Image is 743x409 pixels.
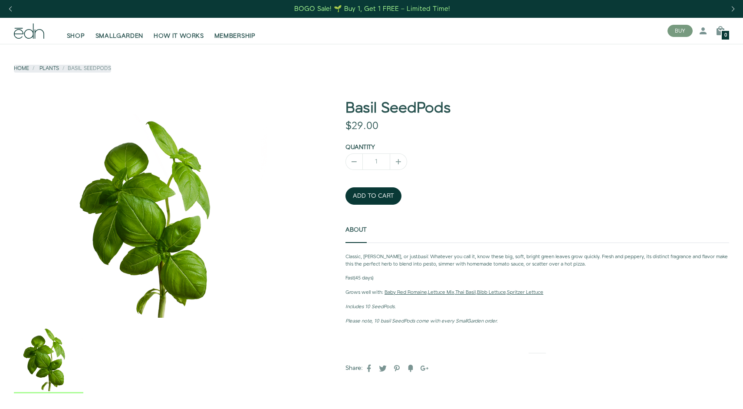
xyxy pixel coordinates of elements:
[455,289,476,296] a: Thai Basil
[345,253,729,268] p: Classic, [PERSON_NAME], or just . Whatever you call it, know these big, soft, bright green leaves...
[14,65,111,72] nav: breadcrumbs
[90,21,149,40] a: SMALLGARDEN
[294,2,451,16] a: BOGO Sale! 🌱 Buy 1, Get 1 FREE – Limited Time!
[345,187,401,205] button: ADD TO CART
[209,21,261,40] a: MEMBERSHIP
[345,275,729,282] p: (45 days)
[345,318,498,325] em: Please note, 10 basil SeedPods come with every SmallGarden order.
[345,303,396,310] em: Includes 10 SeedPods.
[67,32,85,40] span: SHOP
[385,289,427,296] a: Baby Red Romaine
[214,32,256,40] span: MEMBERSHIP
[345,289,383,296] strong: Grows well with:
[428,289,454,296] a: Lettuce Mix
[507,289,543,296] a: Spritzer Lettuce
[62,21,90,40] a: SHOP
[345,275,354,282] strong: Fast
[345,217,367,243] a: About
[345,143,375,152] label: Quantity
[345,100,729,116] h1: Basil SeedPods
[724,33,727,38] span: 0
[14,65,29,72] a: Home
[14,322,83,394] div: 1 / 1
[667,25,693,37] button: BUY
[345,119,378,133] span: $29.00
[418,253,427,260] em: basil
[95,32,144,40] span: SMALLGARDEN
[39,65,59,72] a: Plants
[59,65,111,72] li: Basil SeedPods
[294,4,450,13] div: BOGO Sale! 🌱 Buy 1, Get 1 FREE – Limited Time!
[148,21,209,40] a: HOW IT WORKS
[345,289,729,296] p: , , , ,
[345,253,729,325] div: About
[477,289,506,296] a: Bibb Lettuce
[345,364,363,372] label: Share:
[14,100,304,318] div: 1 / 1
[154,32,204,40] span: HOW IT WORKS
